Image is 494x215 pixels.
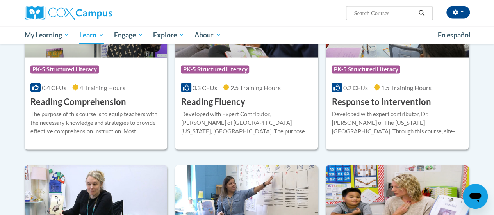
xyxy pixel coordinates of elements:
[181,96,245,108] h3: Reading Fluency
[194,30,221,39] span: About
[332,65,400,73] span: PK-5 Structured Literacy
[19,26,476,44] div: Main menu
[148,26,189,44] a: Explore
[25,6,112,20] img: Cox Campus
[114,30,143,39] span: Engage
[189,26,226,44] a: About
[446,6,470,18] button: Account Settings
[181,110,312,135] div: Developed with Expert Contributor, [PERSON_NAME] of [GEOGRAPHIC_DATA][US_STATE], [GEOGRAPHIC_DATA...
[153,30,184,39] span: Explore
[381,84,432,91] span: 1.5 Training Hours
[230,84,281,91] span: 2.5 Training Hours
[79,30,104,39] span: Learn
[193,84,217,91] span: 0.3 CEUs
[74,26,109,44] a: Learn
[25,6,165,20] a: Cox Campus
[30,65,99,73] span: PK-5 Structured Literacy
[332,96,431,108] h3: Response to Intervention
[332,110,463,135] div: Developed with expert contributor, Dr. [PERSON_NAME] of The [US_STATE][GEOGRAPHIC_DATA]. Through ...
[416,8,427,18] button: Search
[433,27,476,43] a: En español
[353,8,416,18] input: Search Courses
[80,84,125,91] span: 4 Training Hours
[438,30,471,39] span: En español
[30,110,162,135] div: The purpose of this course is to equip teachers with the necessary knowledge and strategies to pr...
[109,26,148,44] a: Engage
[24,30,69,39] span: My Learning
[463,184,488,209] iframe: Button to launch messaging window
[181,65,249,73] span: PK-5 Structured Literacy
[343,84,368,91] span: 0.2 CEUs
[30,96,126,108] h3: Reading Comprehension
[42,84,66,91] span: 0.4 CEUs
[20,26,75,44] a: My Learning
